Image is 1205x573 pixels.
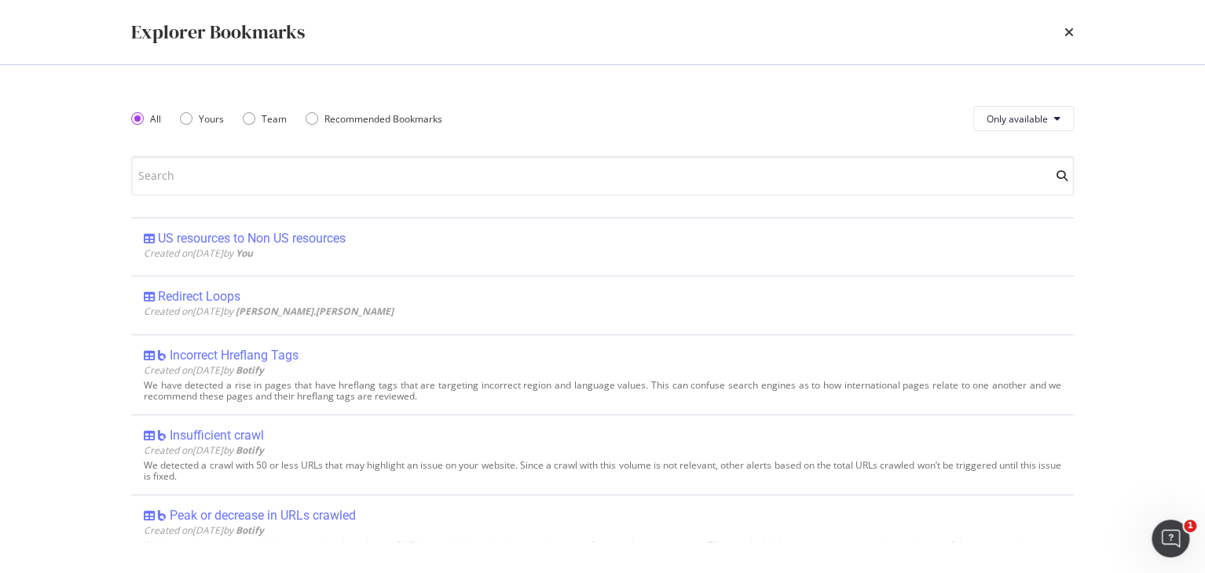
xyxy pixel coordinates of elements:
div: Insufficient crawl [170,428,264,443]
span: Created on [DATE] by [144,246,253,260]
div: US resources to Non US resources [158,231,346,246]
div: Recommended Bookmarks [306,112,442,126]
div: Incorrect Hreflang Tags [170,348,299,363]
div: Team [262,112,287,126]
b: Botify [236,443,264,457]
input: Search [131,156,1074,195]
iframe: Intercom live chat [1152,520,1189,557]
div: Redirect Loops [158,289,240,305]
div: We detected an unexpected drop or peak in the volume of URLs crawled based on the usual pattern o... [144,540,1061,562]
span: Created on [DATE] by [144,443,264,457]
span: Created on [DATE] by [144,305,394,318]
div: Yours [180,112,224,126]
div: Team [243,112,287,126]
div: Peak or decrease in URLs crawled [170,508,356,524]
div: All [131,112,161,126]
div: Recommended Bookmarks [324,112,442,126]
div: Yours [199,112,224,126]
span: 1 [1184,520,1196,532]
b: Botify [236,363,264,377]
span: Created on [DATE] by [144,363,264,377]
div: We detected a crawl with 50 or less URLs that may highlight an issue on your website. Since a cra... [144,460,1061,482]
button: Only available [973,106,1074,131]
b: [PERSON_NAME].[PERSON_NAME] [236,305,394,318]
span: Only available [987,112,1048,126]
b: Botify [236,524,264,537]
div: Explorer Bookmarks [131,19,305,46]
span: Created on [DATE] by [144,524,264,537]
b: You [236,246,253,260]
div: We have detected a rise in pages that have hreflang tags that are targeting incorrect region and ... [144,380,1061,402]
div: All [150,112,161,126]
div: times [1064,19,1074,46]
